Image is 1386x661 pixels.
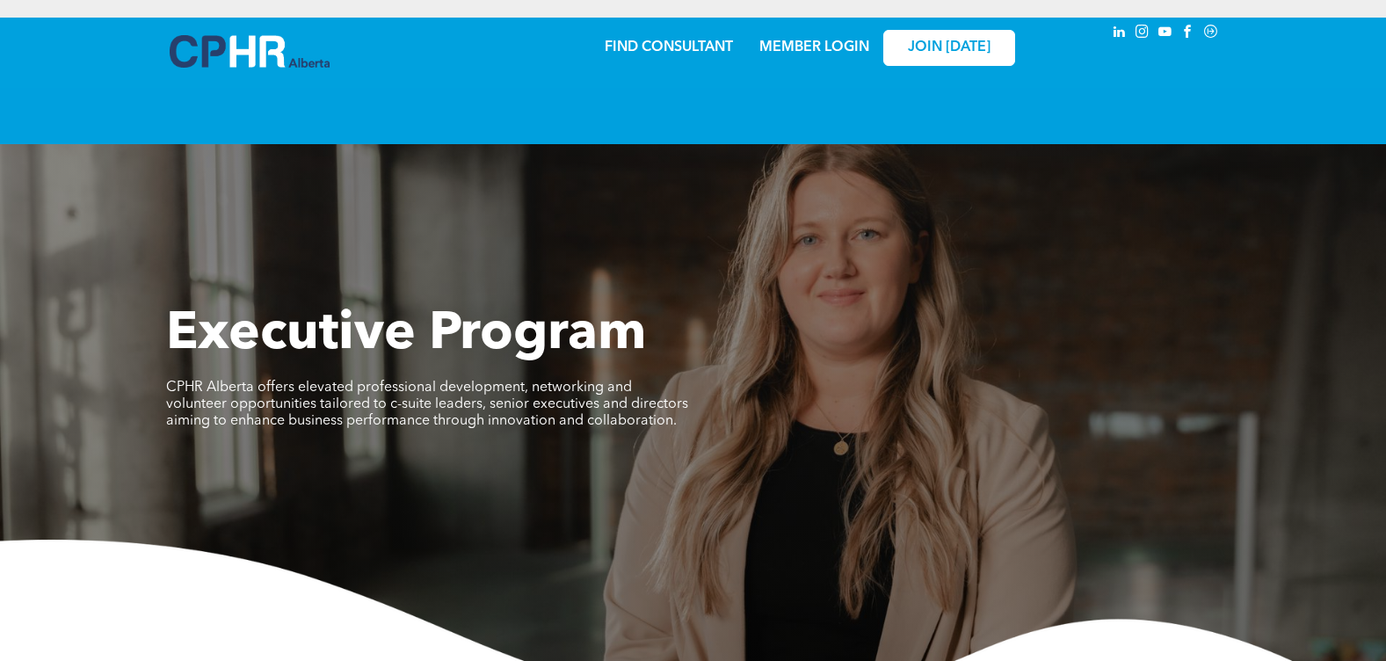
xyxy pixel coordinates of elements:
a: youtube [1156,22,1175,46]
span: JOIN [DATE] [908,40,991,56]
a: JOIN [DATE] [883,30,1015,66]
a: MEMBER LOGIN [759,40,869,54]
a: linkedin [1110,22,1129,46]
img: A blue and white logo for cp alberta [170,35,330,68]
span: CPHR Alberta offers elevated professional development, networking and volunteer opportunities tai... [166,381,688,428]
a: facebook [1179,22,1198,46]
a: instagram [1133,22,1152,46]
a: Social network [1201,22,1221,46]
a: FIND CONSULTANT [605,40,733,54]
span: Executive Program [166,309,646,361]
